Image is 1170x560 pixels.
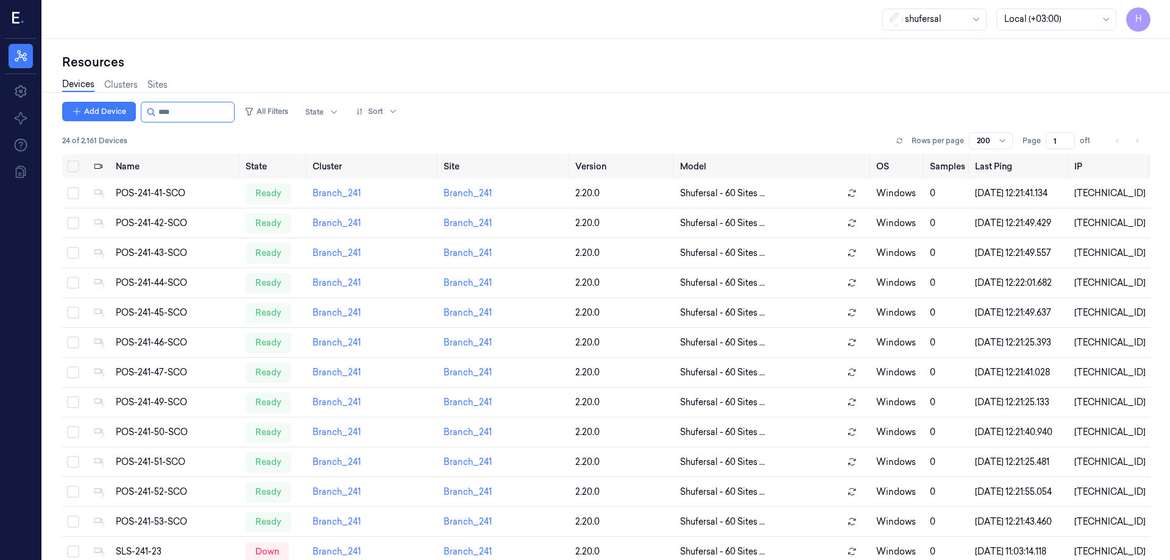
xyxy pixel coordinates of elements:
span: Shufersal - 60 Sites ... [680,456,765,469]
div: POS-241-53-SCO [116,516,236,528]
div: [TECHNICAL_ID] [1074,545,1146,558]
div: 2.20.0 [575,307,670,319]
button: Select row [67,456,79,468]
div: [TECHNICAL_ID] [1074,486,1146,498]
div: [DATE] 12:21:25.393 [975,336,1065,349]
span: Shufersal - 60 Sites ... [680,307,765,319]
button: Add Device [62,102,136,121]
div: POS-241-41-SCO [116,187,236,200]
div: ready [246,243,291,263]
button: Select row [67,516,79,528]
div: 2.20.0 [575,486,670,498]
div: ready [246,213,291,233]
div: [DATE] 12:22:01.682 [975,277,1065,289]
div: POS-241-49-SCO [116,396,236,409]
div: 0 [930,545,965,558]
div: [DATE] 12:21:43.460 [975,516,1065,528]
a: Branch_241 [444,277,492,288]
button: Select row [67,366,79,378]
div: POS-241-46-SCO [116,336,236,349]
div: 0 [930,396,965,409]
th: Model [675,154,871,179]
p: windows [876,307,920,319]
div: 0 [930,366,965,379]
div: ready [246,392,291,412]
div: [TECHNICAL_ID] [1074,396,1146,409]
p: windows [876,486,920,498]
button: Select row [67,426,79,438]
p: windows [876,277,920,289]
a: Clusters [104,79,138,91]
p: windows [876,247,920,260]
div: [DATE] 11:03:14.118 [975,545,1065,558]
a: Branch_241 [444,188,492,199]
a: Branch_241 [444,486,492,497]
div: [DATE] 12:21:40.940 [975,426,1065,439]
div: ready [246,482,291,502]
span: 24 of 2,161 Devices [62,135,127,146]
a: Branch_241 [313,247,361,258]
button: Select row [67,277,79,289]
span: Shufersal - 60 Sites ... [680,187,765,200]
span: Shufersal - 60 Sites ... [680,486,765,498]
div: 2.20.0 [575,396,670,409]
button: H [1126,7,1150,32]
span: Shufersal - 60 Sites ... [680,277,765,289]
div: 0 [930,307,965,319]
div: 0 [930,247,965,260]
span: Shufersal - 60 Sites ... [680,247,765,260]
div: POS-241-44-SCO [116,277,236,289]
p: windows [876,426,920,439]
p: windows [876,217,920,230]
div: 2.20.0 [575,366,670,379]
p: windows [876,336,920,349]
a: Branch_241 [313,277,361,288]
div: [TECHNICAL_ID] [1074,516,1146,528]
div: POS-241-51-SCO [116,456,236,469]
div: 0 [930,336,965,349]
div: ready [246,333,291,352]
a: Branch_241 [313,516,361,527]
a: Branch_241 [444,218,492,229]
span: Shufersal - 60 Sites ... [680,217,765,230]
div: 2.20.0 [575,277,670,289]
p: windows [876,456,920,469]
a: Devices [62,78,94,92]
div: [DATE] 12:21:55.054 [975,486,1065,498]
div: ready [246,273,291,292]
div: [TECHNICAL_ID] [1074,336,1146,349]
div: ready [246,303,291,322]
a: Branch_241 [313,486,361,497]
span: Shufersal - 60 Sites ... [680,336,765,349]
div: [DATE] 12:21:25.133 [975,396,1065,409]
div: [TECHNICAL_ID] [1074,187,1146,200]
a: Branch_241 [444,397,492,408]
span: Shufersal - 60 Sites ... [680,426,765,439]
a: Branch_241 [313,427,361,438]
div: [TECHNICAL_ID] [1074,217,1146,230]
div: POS-241-43-SCO [116,247,236,260]
a: Branch_241 [444,307,492,318]
th: Site [439,154,570,179]
div: [TECHNICAL_ID] [1074,307,1146,319]
button: Select row [67,396,79,408]
div: [DATE] 12:21:49.429 [975,217,1065,230]
div: SLS-241-23 [116,545,236,558]
a: Branch_241 [444,337,492,348]
div: ready [246,363,291,382]
button: Select row [67,187,79,199]
a: Branch_241 [313,337,361,348]
div: ready [246,183,291,203]
a: Branch_241 [444,367,492,378]
div: [TECHNICAL_ID] [1074,426,1146,439]
div: 2.20.0 [575,516,670,528]
div: 0 [930,426,965,439]
a: Branch_241 [313,188,361,199]
a: Branch_241 [313,307,361,318]
div: 2.20.0 [575,217,670,230]
div: POS-241-50-SCO [116,426,236,439]
div: 2.20.0 [575,187,670,200]
th: Name [111,154,241,179]
th: Samples [925,154,970,179]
